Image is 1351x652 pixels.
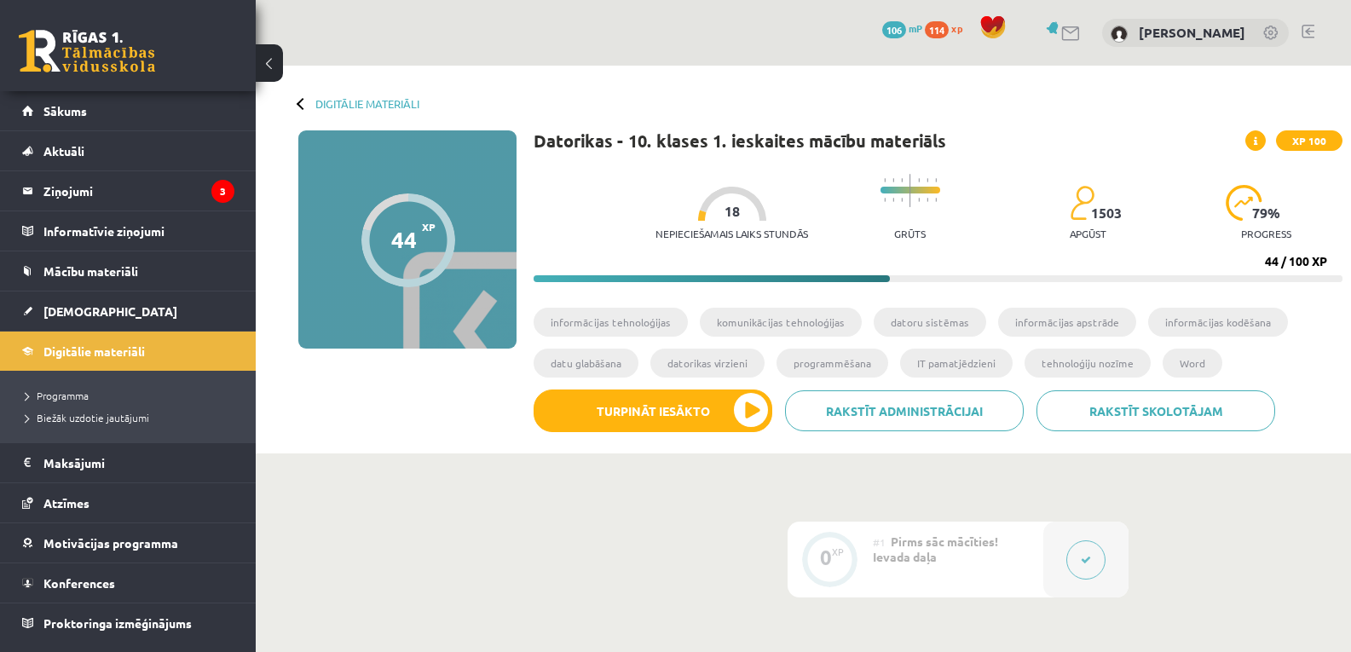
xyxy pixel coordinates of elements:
img: icon-short-line-57e1e144782c952c97e751825c79c345078a6d821885a25fce030b3d8c18986b.svg [901,198,903,202]
a: Rakstīt skolotājam [1036,390,1275,431]
span: Sākums [43,103,87,118]
img: icon-short-line-57e1e144782c952c97e751825c79c345078a6d821885a25fce030b3d8c18986b.svg [884,198,886,202]
li: IT pamatjēdzieni [900,349,1013,378]
img: icon-long-line-d9ea69661e0d244f92f715978eff75569469978d946b2353a9bb055b3ed8787d.svg [909,174,911,207]
a: Mācību materiāli [22,251,234,291]
span: 106 [882,21,906,38]
img: icon-short-line-57e1e144782c952c97e751825c79c345078a6d821885a25fce030b3d8c18986b.svg [901,178,903,182]
p: Nepieciešamais laiks stundās [655,228,808,239]
img: icon-progress-161ccf0a02000e728c5f80fcf4c31c7af3da0e1684b2b1d7c360e028c24a22f1.svg [1226,185,1262,221]
div: 44 [391,227,417,252]
span: 79 % [1252,205,1281,221]
img: icon-short-line-57e1e144782c952c97e751825c79c345078a6d821885a25fce030b3d8c18986b.svg [892,178,894,182]
p: apgūst [1070,228,1106,239]
span: Aktuāli [43,143,84,159]
span: Proktoringa izmēģinājums [43,615,192,631]
li: datoru sistēmas [874,308,986,337]
a: Sākums [22,91,234,130]
a: Digitālie materiāli [315,97,419,110]
p: Grūts [894,228,926,239]
li: informācijas tehnoloģijas [534,308,688,337]
span: Atzīmes [43,495,89,511]
li: komunikācijas tehnoloģijas [700,308,862,337]
li: programmēšana [777,349,888,378]
span: XP [422,221,436,233]
a: Maksājumi [22,443,234,482]
span: 114 [925,21,949,38]
img: icon-short-line-57e1e144782c952c97e751825c79c345078a6d821885a25fce030b3d8c18986b.svg [918,198,920,202]
i: 3 [211,180,234,203]
a: Rakstīt administrācijai [785,390,1024,431]
img: icon-short-line-57e1e144782c952c97e751825c79c345078a6d821885a25fce030b3d8c18986b.svg [927,178,928,182]
span: xp [951,21,962,35]
img: students-c634bb4e5e11cddfef0936a35e636f08e4e9abd3cc4e673bd6f9a4125e45ecb1.svg [1070,185,1094,221]
img: icon-short-line-57e1e144782c952c97e751825c79c345078a6d821885a25fce030b3d8c18986b.svg [918,178,920,182]
a: 106 mP [882,21,922,35]
button: Turpināt iesākto [534,389,772,432]
span: XP 100 [1276,130,1342,151]
a: Motivācijas programma [22,523,234,563]
p: progress [1241,228,1291,239]
a: Biežāk uzdotie jautājumi [26,410,239,425]
span: [DEMOGRAPHIC_DATA] [43,303,177,319]
img: Dana Blaumane [1111,26,1128,43]
li: Word [1163,349,1222,378]
span: Digitālie materiāli [43,343,145,359]
a: Aktuāli [22,131,234,170]
img: icon-short-line-57e1e144782c952c97e751825c79c345078a6d821885a25fce030b3d8c18986b.svg [935,178,937,182]
span: Pirms sāc mācīties! Ievada daļa [873,534,998,564]
a: [PERSON_NAME] [1139,24,1245,41]
a: 114 xp [925,21,971,35]
li: tehnoloģiju nozīme [1025,349,1151,378]
span: Motivācijas programma [43,535,178,551]
a: Proktoringa izmēģinājums [22,603,234,643]
div: XP [832,547,844,557]
a: Informatīvie ziņojumi [22,211,234,251]
li: datorikas virzieni [650,349,765,378]
span: Mācību materiāli [43,263,138,279]
a: Ziņojumi3 [22,171,234,211]
span: #1 [873,535,886,549]
a: Programma [26,388,239,403]
span: 18 [725,204,740,219]
span: Programma [26,389,89,402]
span: 1503 [1091,205,1122,221]
h1: Datorikas - 10. klases 1. ieskaites mācību materiāls [534,130,946,151]
span: Biežāk uzdotie jautājumi [26,411,149,424]
img: icon-short-line-57e1e144782c952c97e751825c79c345078a6d821885a25fce030b3d8c18986b.svg [892,198,894,202]
span: Konferences [43,575,115,591]
img: icon-short-line-57e1e144782c952c97e751825c79c345078a6d821885a25fce030b3d8c18986b.svg [884,178,886,182]
legend: Ziņojumi [43,171,234,211]
a: Atzīmes [22,483,234,522]
a: Konferences [22,563,234,603]
img: icon-short-line-57e1e144782c952c97e751825c79c345078a6d821885a25fce030b3d8c18986b.svg [935,198,937,202]
li: datu glabāšana [534,349,638,378]
a: Rīgas 1. Tālmācības vidusskola [19,30,155,72]
legend: Maksājumi [43,443,234,482]
li: informācijas apstrāde [998,308,1136,337]
img: icon-short-line-57e1e144782c952c97e751825c79c345078a6d821885a25fce030b3d8c18986b.svg [927,198,928,202]
span: mP [909,21,922,35]
a: Digitālie materiāli [22,332,234,371]
div: 0 [820,550,832,565]
a: [DEMOGRAPHIC_DATA] [22,291,234,331]
legend: Informatīvie ziņojumi [43,211,234,251]
li: informācijas kodēšana [1148,308,1288,337]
